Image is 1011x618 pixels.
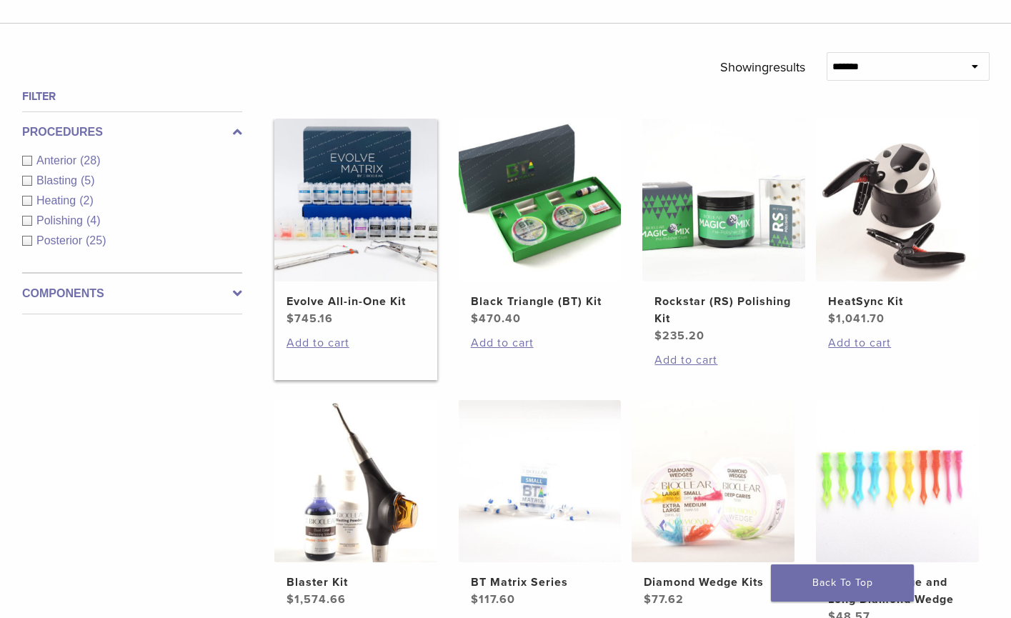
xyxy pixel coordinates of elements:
[274,119,437,281] img: Evolve All-in-One Kit
[274,400,437,609] a: Blaster KitBlaster Kit $1,574.66
[22,124,242,141] label: Procedures
[471,293,609,310] h2: Black Triangle (BT) Kit
[654,293,793,327] h2: Rockstar (RS) Polishing Kit
[654,352,793,369] a: Add to cart: “Rockstar (RS) Polishing Kit”
[828,293,967,310] h2: HeatSync Kit
[36,154,80,166] span: Anterior
[828,334,967,352] a: Add to cart: “HeatSync Kit”
[86,234,106,246] span: (25)
[471,592,515,607] bdi: 117.60
[644,592,652,607] span: $
[287,592,346,607] bdi: 1,574.66
[816,400,979,563] img: Diamond Wedge and Long Diamond Wedge
[654,329,662,343] span: $
[642,119,805,344] a: Rockstar (RS) Polishing KitRockstar (RS) Polishing Kit $235.20
[816,119,979,281] img: HeatSync Kit
[471,334,609,352] a: Add to cart: “Black Triangle (BT) Kit”
[459,119,622,327] a: Black Triangle (BT) KitBlack Triangle (BT) Kit $470.40
[828,312,836,326] span: $
[644,592,684,607] bdi: 77.62
[79,194,94,206] span: (2)
[828,312,885,326] bdi: 1,041.70
[36,234,86,246] span: Posterior
[274,119,437,327] a: Evolve All-in-One KitEvolve All-in-One Kit $745.16
[287,574,425,591] h2: Blaster Kit
[22,88,242,105] h4: Filter
[287,592,294,607] span: $
[720,52,805,82] p: Showing results
[459,400,622,609] a: BT Matrix SeriesBT Matrix Series $117.60
[471,592,479,607] span: $
[287,293,425,310] h2: Evolve All-in-One Kit
[471,312,479,326] span: $
[287,312,333,326] bdi: 745.16
[36,174,81,186] span: Blasting
[287,334,425,352] a: Add to cart: “Evolve All-in-One Kit”
[287,312,294,326] span: $
[632,400,795,563] img: Diamond Wedge Kits
[22,285,242,302] label: Components
[654,329,704,343] bdi: 235.20
[816,119,979,327] a: HeatSync KitHeatSync Kit $1,041.70
[274,400,437,563] img: Blaster Kit
[86,214,101,226] span: (4)
[642,119,805,281] img: Rockstar (RS) Polishing Kit
[459,119,622,281] img: Black Triangle (BT) Kit
[459,400,622,563] img: BT Matrix Series
[471,312,521,326] bdi: 470.40
[632,400,795,609] a: Diamond Wedge KitsDiamond Wedge Kits $77.62
[36,214,86,226] span: Polishing
[771,564,914,602] a: Back To Top
[644,574,782,591] h2: Diamond Wedge Kits
[80,154,100,166] span: (28)
[81,174,95,186] span: (5)
[471,574,609,591] h2: BT Matrix Series
[36,194,79,206] span: Heating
